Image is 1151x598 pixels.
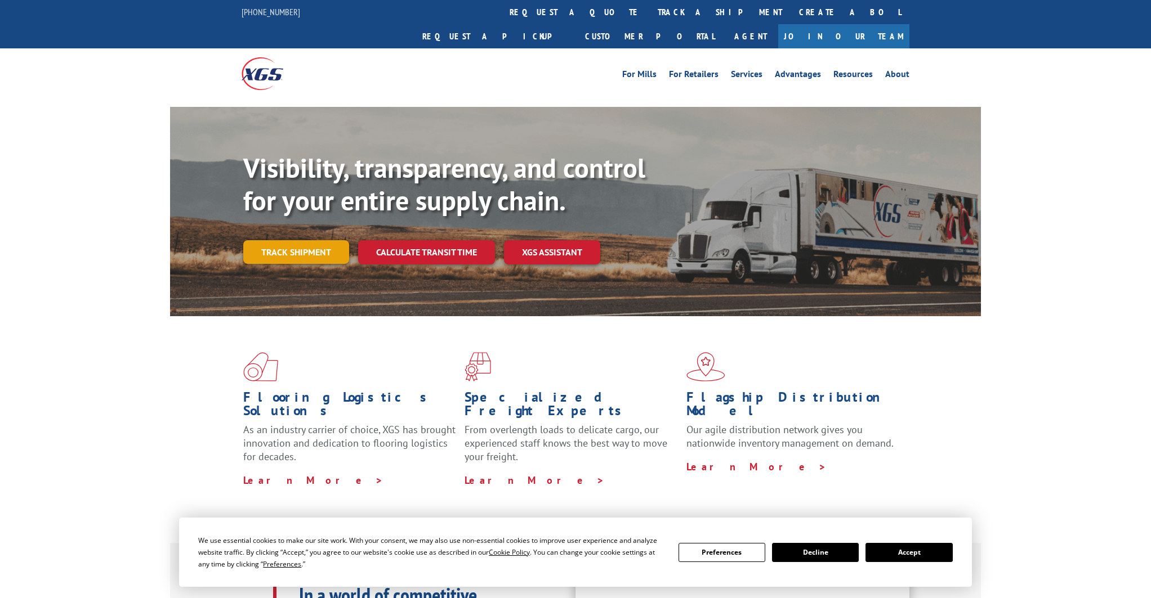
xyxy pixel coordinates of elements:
a: Track shipment [243,240,349,264]
a: Resources [833,70,873,82]
h1: Flooring Logistics Solutions [243,390,456,423]
img: xgs-icon-flagship-distribution-model-red [686,352,725,381]
a: For Mills [622,70,657,82]
b: Visibility, transparency, and control for your entire supply chain. [243,150,645,218]
img: xgs-icon-total-supply-chain-intelligence-red [243,352,278,381]
span: Our agile distribution network gives you nationwide inventory management on demand. [686,423,894,449]
a: Learn More > [686,460,827,473]
a: Agent [723,24,778,48]
span: As an industry carrier of choice, XGS has brought innovation and dedication to flooring logistics... [243,423,456,463]
span: Cookie Policy [489,547,530,557]
a: About [885,70,909,82]
div: We use essential cookies to make our site work. With your consent, we may also use non-essential ... [198,534,664,570]
button: Decline [772,543,859,562]
a: Calculate transit time [358,240,495,264]
img: xgs-icon-focused-on-flooring-red [465,352,491,381]
div: Cookie Consent Prompt [179,518,972,587]
a: Learn More > [465,474,605,487]
h1: Flagship Distribution Model [686,390,899,423]
a: Join Our Team [778,24,909,48]
button: Accept [866,543,952,562]
button: Preferences [679,543,765,562]
h1: Specialized Freight Experts [465,390,677,423]
a: [PHONE_NUMBER] [242,6,300,17]
a: Request a pickup [414,24,577,48]
a: Learn More > [243,474,383,487]
a: For Retailers [669,70,719,82]
a: XGS ASSISTANT [504,240,600,264]
a: Services [731,70,762,82]
span: Preferences [263,559,301,569]
a: Advantages [775,70,821,82]
a: Customer Portal [577,24,723,48]
p: From overlength loads to delicate cargo, our experienced staff knows the best way to move your fr... [465,423,677,473]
